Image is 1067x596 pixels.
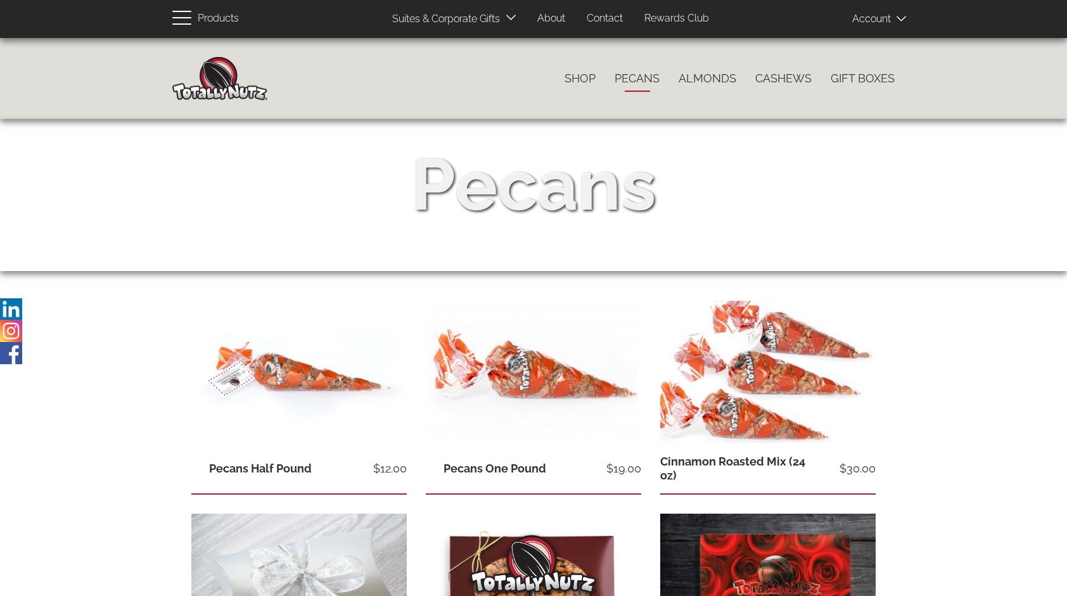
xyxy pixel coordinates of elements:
[426,301,641,445] img: 1 pound of freshly roasted cinnamon glazed pecans in a totally nutz poly bag
[444,462,546,475] a: Pecans One Pound
[635,6,719,31] a: Rewards Club
[209,462,312,475] a: Pecans Half Pound
[669,65,746,92] a: Almonds
[746,65,821,92] a: Cashews
[555,65,605,92] a: Shop
[821,65,904,92] a: Gift Boxes
[411,134,656,236] div: Pecans
[191,301,407,445] img: half pound of cinnamon roasted pecans
[660,455,805,482] a: Cinnamon Roasted Mix (24 oz)
[605,65,669,92] a: Pecans
[383,7,504,32] a: Suites & Corporate Gifts
[528,6,575,31] a: About
[470,535,597,593] img: Totally Nutz Logo
[577,6,632,31] a: Contact
[660,301,876,445] img: one 8 oz bag of each nut: Almonds, cashews, and pecans
[198,10,239,28] span: Products
[172,57,267,100] img: Home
